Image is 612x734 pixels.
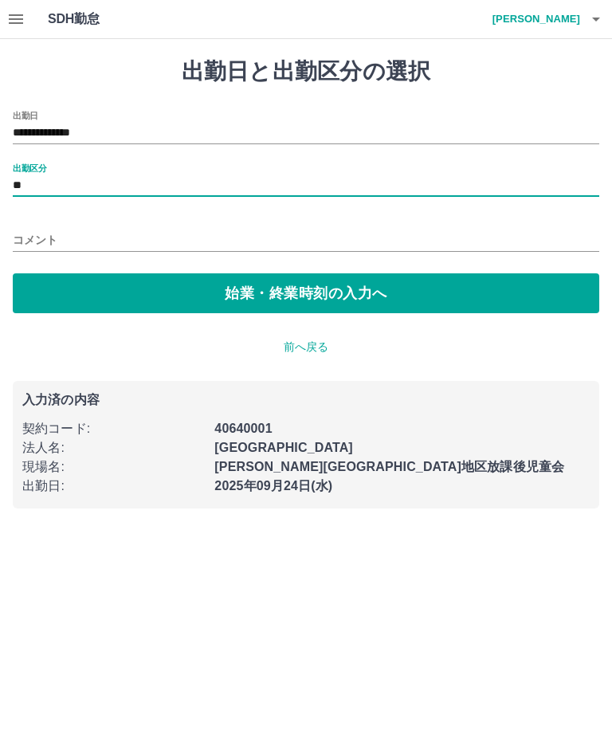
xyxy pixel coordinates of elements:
p: 法人名 : [22,438,205,457]
p: 出勤日 : [22,477,205,496]
b: 2025年09月24日(水) [214,479,332,493]
p: 入力済の内容 [22,394,590,406]
h1: 出勤日と出勤区分の選択 [13,58,599,85]
b: [GEOGRAPHIC_DATA] [214,441,353,454]
p: 現場名 : [22,457,205,477]
b: [PERSON_NAME][GEOGRAPHIC_DATA]地区放課後児童会 [214,460,564,473]
label: 出勤区分 [13,162,46,174]
label: 出勤日 [13,109,38,121]
b: 40640001 [214,422,272,435]
button: 始業・終業時刻の入力へ [13,273,599,313]
p: 前へ戻る [13,339,599,355]
p: 契約コード : [22,419,205,438]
